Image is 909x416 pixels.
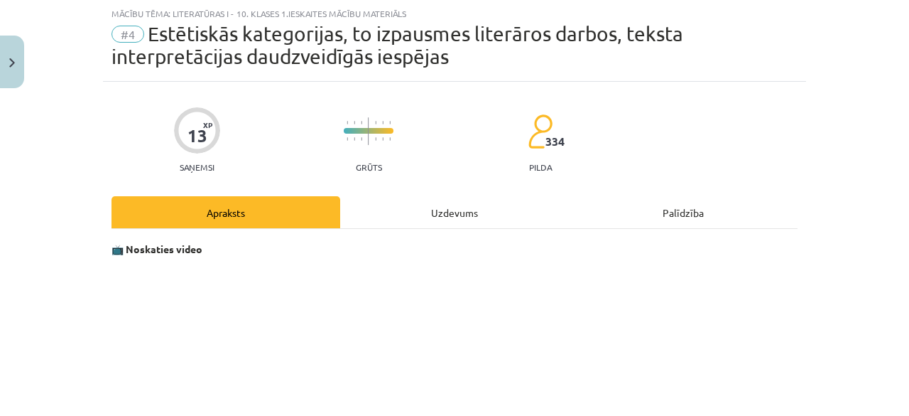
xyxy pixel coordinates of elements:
[528,114,553,149] img: students-c634bb4e5e11cddfef0936a35e636f08e4e9abd3cc4e673bd6f9a4125e45ecb1.svg
[111,9,798,18] div: Mācību tēma: Literatūras i - 10. klases 1.ieskaites mācību materiāls
[187,126,207,146] div: 13
[111,26,144,43] span: #4
[111,196,340,228] div: Apraksts
[375,137,376,141] img: icon-short-line-57e1e144782c952c97e751825c79c345078a6d821885a25fce030b3d8c18986b.svg
[361,137,362,141] img: icon-short-line-57e1e144782c952c97e751825c79c345078a6d821885a25fce030b3d8c18986b.svg
[347,137,348,141] img: icon-short-line-57e1e144782c952c97e751825c79c345078a6d821885a25fce030b3d8c18986b.svg
[389,121,391,124] img: icon-short-line-57e1e144782c952c97e751825c79c345078a6d821885a25fce030b3d8c18986b.svg
[529,162,552,172] p: pilda
[545,135,565,148] span: 334
[111,242,202,255] strong: 📺 Noskaties video
[356,162,382,172] p: Grūts
[361,121,362,124] img: icon-short-line-57e1e144782c952c97e751825c79c345078a6d821885a25fce030b3d8c18986b.svg
[389,137,391,141] img: icon-short-line-57e1e144782c952c97e751825c79c345078a6d821885a25fce030b3d8c18986b.svg
[174,162,220,172] p: Saņemsi
[368,117,369,145] img: icon-long-line-d9ea69661e0d244f92f715978eff75569469978d946b2353a9bb055b3ed8787d.svg
[382,121,383,124] img: icon-short-line-57e1e144782c952c97e751825c79c345078a6d821885a25fce030b3d8c18986b.svg
[347,121,348,124] img: icon-short-line-57e1e144782c952c97e751825c79c345078a6d821885a25fce030b3d8c18986b.svg
[9,58,15,68] img: icon-close-lesson-0947bae3869378f0d4975bcd49f059093ad1ed9edebbc8119c70593378902aed.svg
[569,196,798,228] div: Palīdzība
[354,121,355,124] img: icon-short-line-57e1e144782c952c97e751825c79c345078a6d821885a25fce030b3d8c18986b.svg
[354,137,355,141] img: icon-short-line-57e1e144782c952c97e751825c79c345078a6d821885a25fce030b3d8c18986b.svg
[382,137,383,141] img: icon-short-line-57e1e144782c952c97e751825c79c345078a6d821885a25fce030b3d8c18986b.svg
[203,121,212,129] span: XP
[111,22,683,68] span: Estētiskās kategorijas, to izpausmes literāros darbos, teksta interpretācijas daudzveidīgās iespējas
[340,196,569,228] div: Uzdevums
[375,121,376,124] img: icon-short-line-57e1e144782c952c97e751825c79c345078a6d821885a25fce030b3d8c18986b.svg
